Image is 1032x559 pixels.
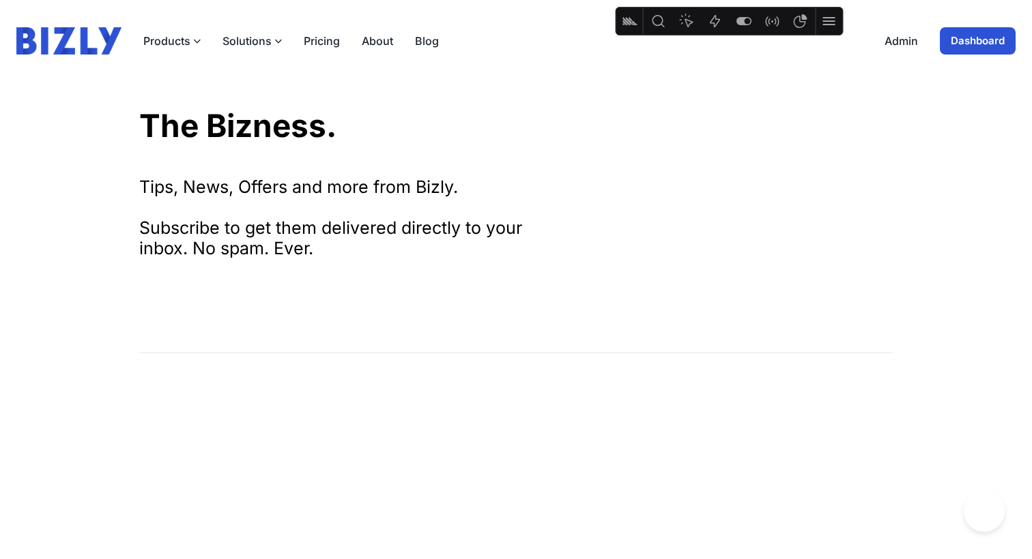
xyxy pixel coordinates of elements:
[362,33,393,49] a: About
[964,491,1005,532] iframe: Toggle Customer Support
[885,33,918,49] a: Admin
[415,33,439,49] a: Blog
[139,286,440,325] iframe: signup frame
[940,27,1016,55] a: Dashboard
[223,33,282,49] button: Solutions
[139,106,336,145] a: The Bizness.
[139,177,549,258] div: Tips, News, Offers and more from Bizly. Subscribe to get them delivered directly to your inbox. N...
[304,33,340,49] a: Pricing
[143,33,201,49] button: Products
